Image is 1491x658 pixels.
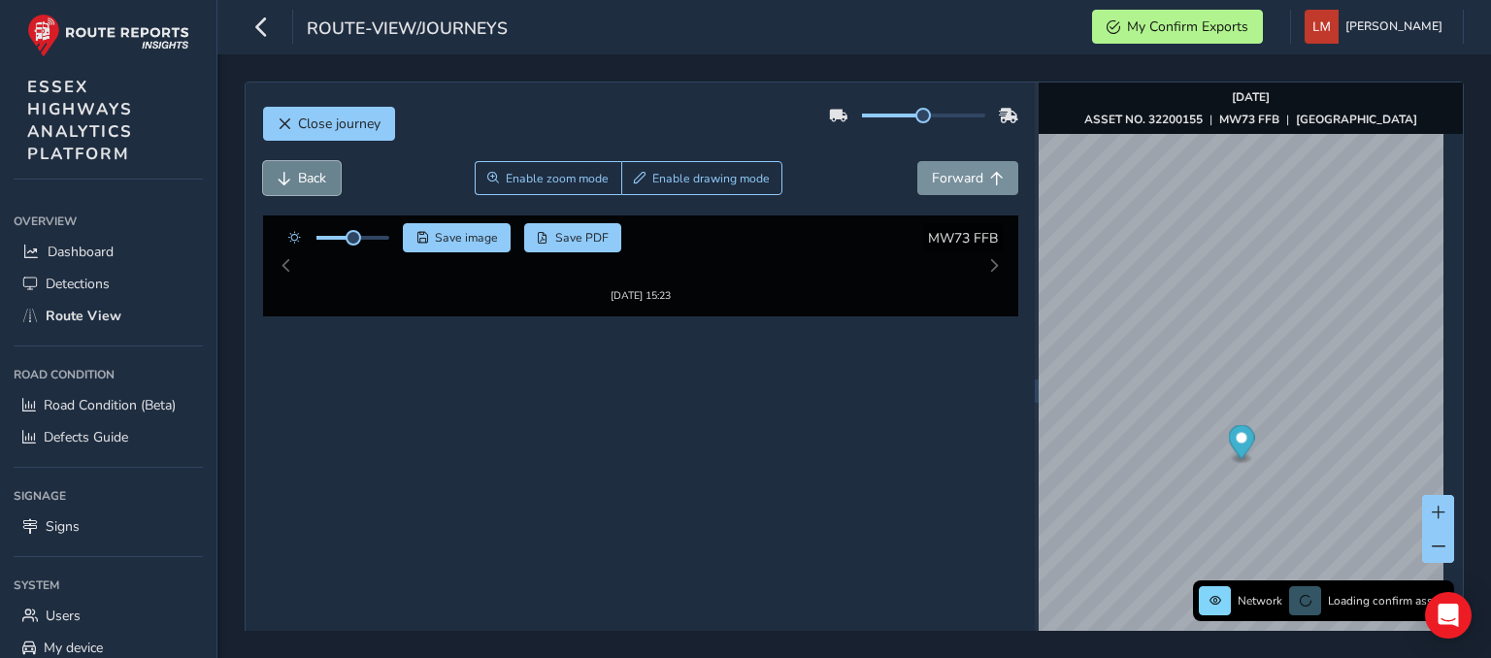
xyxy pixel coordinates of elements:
button: My Confirm Exports [1092,10,1263,44]
span: Close journey [298,115,381,133]
button: Forward [917,161,1018,195]
span: Save image [435,230,498,246]
a: Dashboard [14,236,203,268]
div: System [14,571,203,600]
strong: ASSET NO. 32200155 [1084,112,1203,127]
button: Save [403,223,511,252]
div: Road Condition [14,360,203,389]
a: Defects Guide [14,421,203,453]
a: Road Condition (Beta) [14,389,203,421]
strong: [GEOGRAPHIC_DATA] [1296,112,1417,127]
button: PDF [524,223,622,252]
span: [PERSON_NAME] [1345,10,1442,44]
span: My Confirm Exports [1127,17,1248,36]
span: Signs [46,517,80,536]
button: Back [263,161,341,195]
span: Dashboard [48,243,114,261]
div: Open Intercom Messenger [1425,592,1472,639]
span: My device [44,639,103,657]
img: Thumbnail frame [581,245,700,263]
button: Draw [621,161,783,195]
strong: [DATE] [1232,89,1270,105]
div: Map marker [1229,425,1255,465]
span: Network [1238,593,1282,609]
span: Route View [46,307,121,325]
img: rr logo [27,14,189,57]
span: Enable drawing mode [652,171,770,186]
button: Zoom [475,161,621,195]
span: Save PDF [555,230,609,246]
div: Overview [14,207,203,236]
button: [PERSON_NAME] [1305,10,1449,44]
span: Back [298,169,326,187]
span: Defects Guide [44,428,128,446]
a: Signs [14,510,203,543]
span: Road Condition (Beta) [44,396,176,414]
div: [DATE] 15:23 [581,263,700,278]
div: | | [1084,112,1417,127]
strong: MW73 FFB [1219,112,1279,127]
span: Loading confirm assets [1328,593,1448,609]
span: Users [46,607,81,625]
span: route-view/journeys [307,16,508,44]
span: MW73 FFB [928,229,998,247]
a: Detections [14,268,203,300]
span: Detections [46,275,110,293]
span: ESSEX HIGHWAYS ANALYTICS PLATFORM [27,76,133,165]
span: Enable zoom mode [506,171,609,186]
div: Signage [14,481,203,510]
a: Users [14,600,203,632]
button: Close journey [263,107,395,141]
a: Route View [14,300,203,332]
img: diamond-layout [1305,10,1339,44]
span: Forward [932,169,983,187]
